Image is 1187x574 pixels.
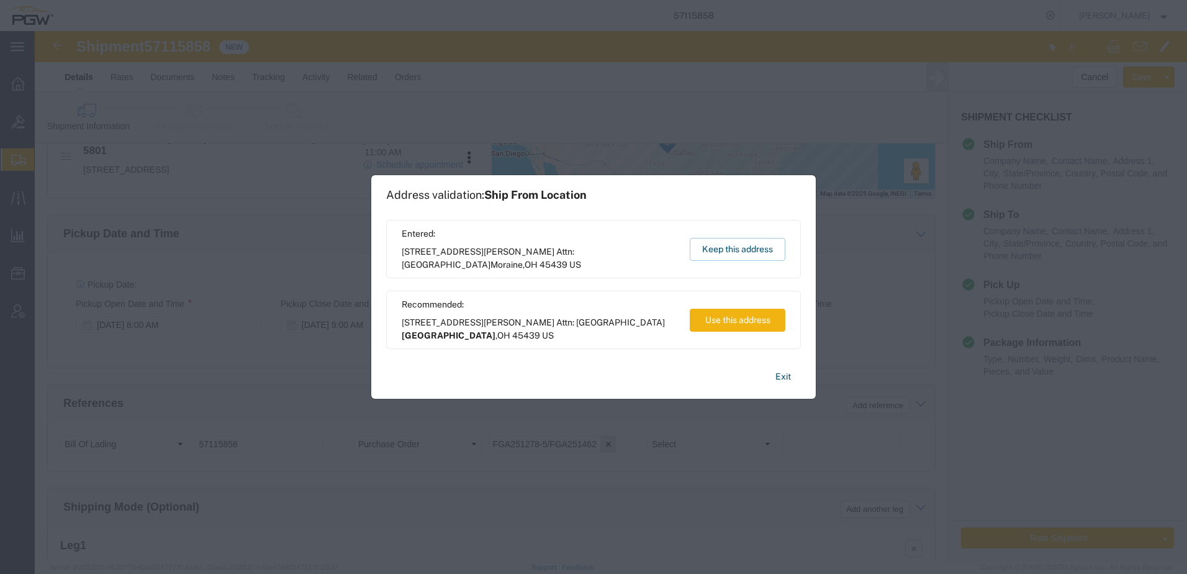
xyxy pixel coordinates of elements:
[402,245,678,271] span: [STREET_ADDRESS][PERSON_NAME] Attn: [GEOGRAPHIC_DATA] ,
[402,227,678,240] span: Entered:
[386,188,587,202] h1: Address validation:
[484,188,587,201] span: Ship From Location
[690,309,785,332] button: Use this address
[402,316,678,342] span: [STREET_ADDRESS][PERSON_NAME] Attn: [GEOGRAPHIC_DATA] ,
[765,366,801,388] button: Exit
[402,330,495,340] span: [GEOGRAPHIC_DATA]
[542,330,554,340] span: US
[539,260,567,270] span: 45439
[525,260,538,270] span: OH
[497,330,510,340] span: OH
[569,260,581,270] span: US
[512,330,540,340] span: 45439
[402,298,678,311] span: Recommended:
[490,260,523,270] span: Moraine
[690,238,785,261] button: Keep this address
